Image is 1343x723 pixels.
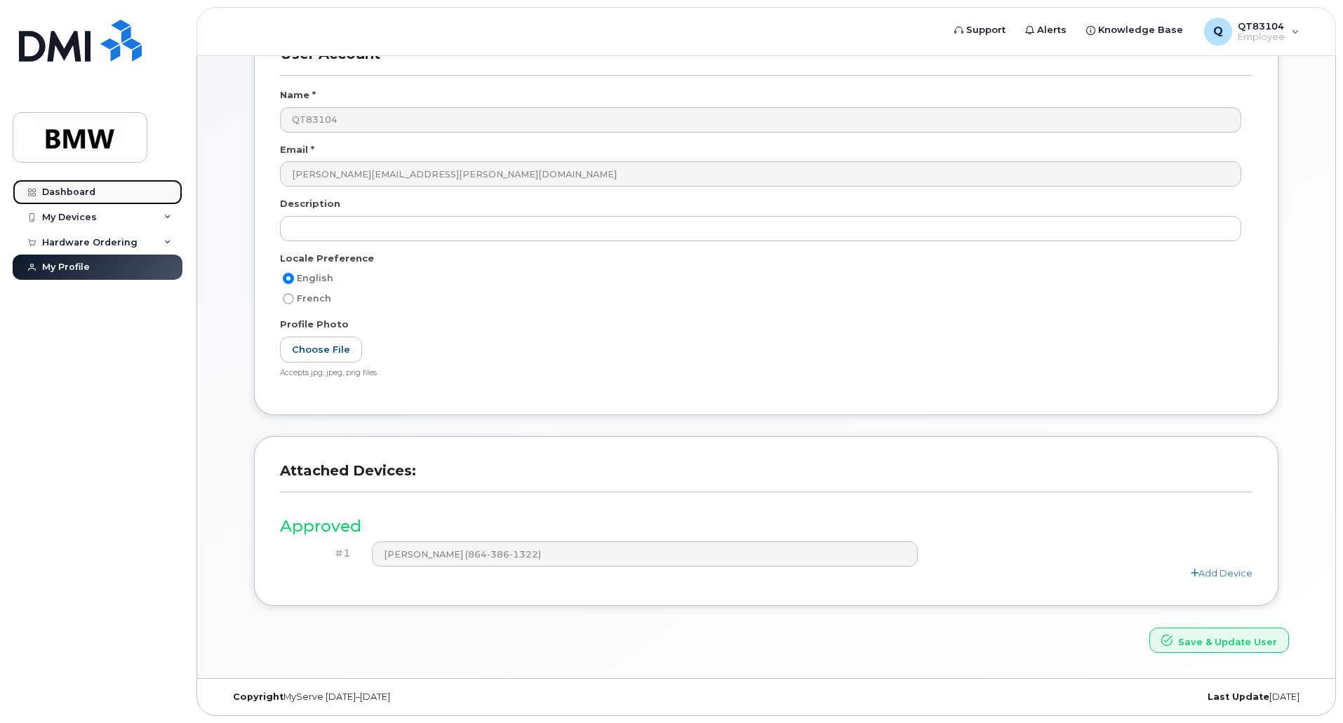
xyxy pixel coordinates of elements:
span: Knowledge Base [1098,23,1183,37]
span: Q [1213,23,1223,40]
div: MyServe [DATE]–[DATE] [222,691,585,703]
label: Locale Preference [280,252,374,265]
strong: Copyright [233,691,283,702]
label: Choose File [280,337,362,363]
div: Accepts jpg, jpeg, png files [280,368,1241,379]
span: QT83104 [1238,20,1285,32]
h3: Attached Devices: [280,462,1252,492]
h4: #1 [290,548,351,560]
strong: Last Update [1208,691,1269,702]
span: Employee [1238,32,1285,43]
label: Email * [280,143,314,156]
a: Support [944,16,1015,44]
a: Knowledge Base [1076,16,1193,44]
label: Name * [280,88,316,102]
span: French [297,293,331,304]
label: Description [280,197,340,210]
span: Support [966,23,1005,37]
h3: Approved [280,518,1252,535]
div: [DATE] [947,691,1310,703]
input: English [283,273,294,284]
label: Profile Photo [280,318,349,331]
a: Add Device [1191,567,1252,579]
a: Alerts [1015,16,1076,44]
span: Alerts [1037,23,1067,37]
iframe: Messenger Launcher [1282,662,1332,712]
span: English [297,273,333,283]
div: QT83104 [1194,18,1309,46]
button: Save & Update User [1149,628,1289,654]
h3: User Account [280,46,1252,76]
input: French [283,293,294,304]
